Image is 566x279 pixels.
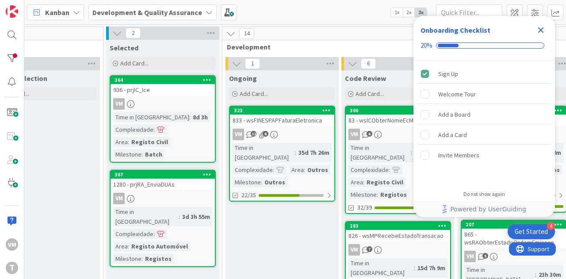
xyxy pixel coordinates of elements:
[345,74,386,83] span: Code Review
[346,129,450,140] div: VM
[141,254,143,264] span: :
[515,227,548,236] div: Get Started
[350,223,450,229] div: 283
[346,222,450,241] div: 283826 - wsMPRecebeEstadoTransacao
[304,165,305,175] span: :
[482,253,488,259] span: 5
[115,77,215,83] div: 364
[346,222,450,230] div: 283
[391,8,403,17] span: 1x
[508,224,555,239] div: Open Get Started checklist, remaining modules: 4
[263,131,268,137] span: 6
[126,28,141,38] span: 2
[438,69,458,79] div: Sign Up
[357,203,372,212] span: 32/39
[296,148,332,157] div: 35d 7h 26m
[229,74,257,83] span: Ongoing
[346,107,450,115] div: 300
[6,262,18,274] div: T
[438,89,476,99] div: Welcome Tour
[364,177,405,187] div: Registo Civil
[346,230,450,241] div: 826 - wsMPRecebeEstadoTransacao
[6,5,18,18] img: Visit kanbanzone.com
[438,150,479,161] div: Invite Members
[111,84,215,96] div: 936 - prjIC_Ice
[143,254,174,264] div: Registos
[233,143,295,162] div: Time in [GEOGRAPHIC_DATA]
[348,129,360,140] div: VM
[421,42,432,50] div: 20%
[421,42,548,50] div: Checklist progress: 20%
[417,64,551,84] div: Sign Up is complete.
[415,8,427,17] span: 3x
[462,221,566,248] div: 207865 - wsRAObterEstadoOrdemEmissao
[110,43,138,52] span: Selected
[417,145,551,165] div: Invite Members is incomplete.
[464,251,476,262] div: VM
[230,115,334,126] div: 833 - wsFINESPAPFaturaEletronica
[348,177,363,187] div: Area
[110,75,216,163] a: 364936 - prjIC_IceVMTime in [GEOGRAPHIC_DATA]:8d 3hComplexidade:Area:Registo CivilMilestone:Batch
[180,212,212,222] div: 3d 3h 55m
[128,241,129,251] span: :
[273,165,274,175] span: :
[462,221,566,229] div: 207
[229,106,335,202] a: 323833 - wsFINESPAPFaturaEletronicaVMTime in [GEOGRAPHIC_DATA]:35d 7h 26mComplexidade:Area:Outros...
[141,149,143,159] span: :
[350,107,450,114] div: 300
[534,23,548,37] div: Close Checklist
[128,137,129,147] span: :
[417,105,551,124] div: Add a Board is incomplete.
[113,137,128,147] div: Area
[348,244,360,256] div: VM
[111,76,215,96] div: 364936 - prjIC_Ice
[466,222,566,228] div: 207
[367,246,372,252] span: 7
[233,177,261,187] div: Milestone
[129,241,190,251] div: Registo Automóvel
[110,170,216,267] a: 3671280 - prjRA_EnviaDUAsVMTime in [GEOGRAPHIC_DATA]:3d 3h 55mComplexidade:Area:Registo Automóvel...
[111,171,215,190] div: 3671280 - prjRA_EnviaDUAs
[463,191,505,198] div: Do not show again
[6,238,18,251] div: VM
[234,107,334,114] div: 323
[113,254,141,264] div: Milestone
[348,165,389,175] div: Complexidade
[113,149,141,159] div: Milestone
[417,125,551,145] div: Add a Card is incomplete.
[245,58,260,69] span: 1
[230,129,334,140] div: VM
[289,165,304,175] div: Area
[113,193,125,204] div: VM
[233,165,273,175] div: Complexidade
[233,129,244,140] div: VM
[262,177,287,187] div: Outros
[111,179,215,190] div: 1280 - prjRA_EnviaDUAs
[111,171,215,179] div: 367
[346,107,450,126] div: 30083 - wsICObterNomeEcMorNac
[361,58,376,69] span: 6
[378,190,409,199] div: Registos
[191,112,210,122] div: 8d 3h
[113,125,153,134] div: Complexidade
[414,263,415,273] span: :
[367,131,372,137] span: 6
[438,109,470,120] div: Add a Board
[113,241,128,251] div: Area
[239,28,254,39] span: 14
[92,8,202,17] b: Development & Quality Assurance
[143,149,164,159] div: Batch
[120,59,149,67] span: Add Card...
[113,112,189,122] div: Time in [GEOGRAPHIC_DATA]
[438,130,467,140] div: Add a Card
[363,177,364,187] span: :
[547,222,555,230] div: 4
[251,131,256,137] span: 11
[436,4,502,20] input: Quick Filter...
[450,204,526,214] span: Powered by UserGuiding
[418,201,551,217] a: Powered by UserGuiding
[412,148,447,157] div: 26d 14h 8m
[189,112,191,122] span: :
[411,148,412,157] span: :
[346,115,450,126] div: 83 - wsICObterNomeEcMorNac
